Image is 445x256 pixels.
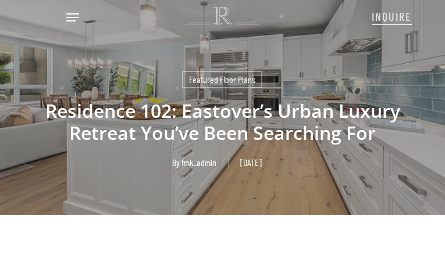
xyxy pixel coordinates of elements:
[182,71,262,88] a: Featured Floor Plans
[228,158,273,167] span: [DATE]
[372,3,412,28] a: INQUIRE
[372,9,412,23] span: INQUIRE
[27,88,418,156] h1: Residence 102: Eastover’s Urban Luxury Retreat You’ve Been Searching For
[172,158,180,167] span: By
[66,12,79,23] a: Navigation Menu
[181,157,216,168] a: fmk_admin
